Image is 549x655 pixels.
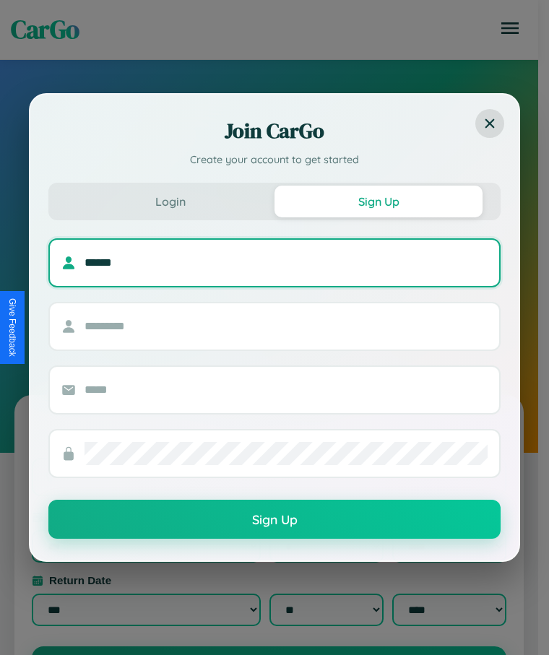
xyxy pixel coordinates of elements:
p: Create your account to get started [48,152,501,168]
button: Sign Up [274,186,483,217]
h2: Join CarGo [48,116,501,145]
button: Sign Up [48,500,501,539]
div: Give Feedback [7,298,17,357]
button: Login [66,186,274,217]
